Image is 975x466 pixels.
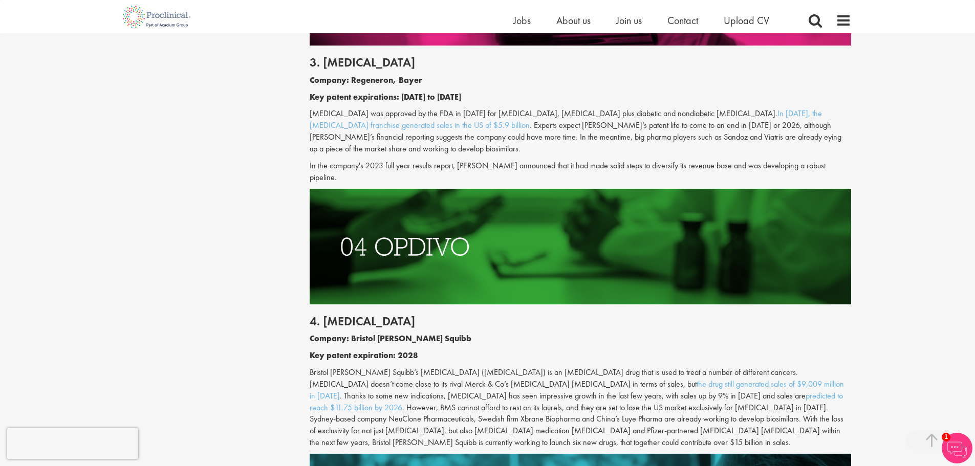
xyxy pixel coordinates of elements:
[310,315,851,328] h2: 4. [MEDICAL_DATA]
[724,14,769,27] a: Upload CV
[310,350,418,361] b: Key patent expiration: 2028
[310,75,422,85] b: Company: Regeneron, Bayer
[310,92,461,102] b: Key patent expirations: [DATE] to [DATE]
[310,108,851,154] p: [MEDICAL_DATA] was approved by the FDA in [DATE] for [MEDICAL_DATA], [MEDICAL_DATA] plus diabetic...
[942,433,972,463] img: Chatbot
[310,379,844,401] a: the drug still generated sales of $9,009 million in [DATE]
[556,14,591,27] a: About us
[7,428,138,459] iframe: reCAPTCHA
[310,56,851,69] h2: 3. [MEDICAL_DATA]
[310,189,851,304] img: Drugs with patents due to expire Opdivo
[310,160,851,184] p: In the company's 2023 full year results report, [PERSON_NAME] announced that it had made solid st...
[310,390,843,413] a: predicted to reach $11.75 billion by 2026
[616,14,642,27] a: Join us
[310,367,851,449] p: Bristol [PERSON_NAME] Squibb’s [MEDICAL_DATA] ([MEDICAL_DATA]) is an [MEDICAL_DATA] drug that is ...
[942,433,950,441] span: 1
[667,14,698,27] a: Contact
[513,14,531,27] a: Jobs
[310,333,471,344] b: Company: Bristol [PERSON_NAME] Squibb
[310,108,822,130] a: In [DATE], the [MEDICAL_DATA] franchise generated sales in the US of $5.9 billion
